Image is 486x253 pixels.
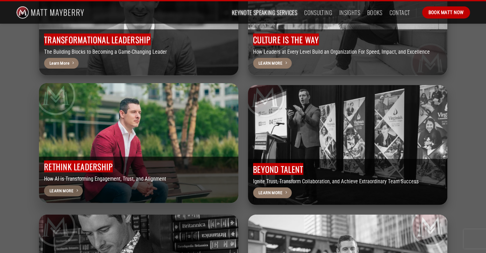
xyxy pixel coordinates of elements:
[44,161,113,172] span: RETHINK Leadership
[232,7,297,18] a: Keynote Speaking Services
[16,1,84,24] img: Matt Mayberry
[44,186,83,196] a: Learn More
[253,187,292,198] a: Learn More
[253,48,442,57] p: How Leaders at Every Level Build an Organization For Speed, Impact, and Excellence
[44,48,233,57] p: The Building Blocks to Becoming a Game-Changing Leader
[253,34,319,45] span: Culture is the way
[44,58,79,69] a: Learn More
[44,175,233,184] p: How AI is Transforming Engagement, Trust, and Alignment
[422,6,470,19] a: Book Matt Now
[339,7,360,18] a: Insights
[253,178,442,186] p: Ignite Trust, Transform Collaboration, and Achieve Extraordinary Team Success
[258,60,282,67] span: Learn More
[50,187,73,194] span: Learn More
[367,7,382,18] a: Books
[304,7,332,18] a: Consulting
[390,7,410,18] a: Contact
[44,34,151,45] span: Transformational Leadership
[253,163,303,175] span: BEYOND TALENT
[50,60,69,67] span: Learn More
[428,9,464,16] span: Book Matt Now
[253,58,292,69] a: Learn More
[258,189,282,196] span: Learn More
